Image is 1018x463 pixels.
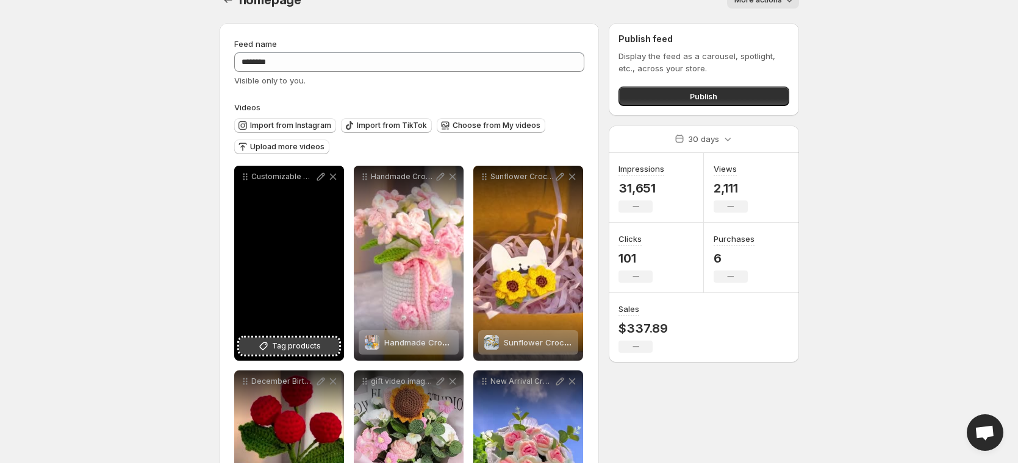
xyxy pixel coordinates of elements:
span: Choose from My videos [453,121,540,130]
h3: Clicks [618,233,642,245]
button: Publish [618,87,789,106]
div: Open chat [967,414,1003,451]
span: Videos [234,102,260,112]
button: Import from Instagram [234,118,336,133]
button: Import from TikTok [341,118,432,133]
button: Upload more videos [234,140,329,154]
p: New Arrival Crocheted Rose Bouquetgift birthday handmade crochet [490,376,554,386]
h3: Impressions [618,163,664,175]
h3: Views [714,163,737,175]
p: December Birth Month Poinsettia Christmas Flower Planter handmade hypoallergenic gift christmas b... [251,376,315,386]
p: Handmade Crochet Forget-Me-Not Potted Plant CrochetArt hypoallergenic gift birthday handmade [371,172,434,182]
div: Sunflower Crochet Earrings Rings handmade CrochetArt hypoallergenic gift customizedSunflower Croc... [473,166,583,361]
span: Tag products [272,340,321,352]
span: Handmade Crochet Forget-Me-Not Potted Plant - Decorative Flower Arrangement - Allergy-Friendly Gi... [384,338,955,347]
img: Sunflower Crochet Earrings & Rings - Handmade Lace Thread Micro Crochet Floral Ear Hooks, Studs, ... [484,335,499,350]
p: 31,651 [618,181,664,196]
div: Handmade Crochet Forget-Me-Not Potted Plant CrochetArt hypoallergenic gift birthday handmadeHandm... [354,166,464,361]
span: Feed name [234,39,277,49]
span: Upload more videos [250,142,324,152]
span: Import from TikTok [357,121,427,130]
button: Choose from My videos [437,118,545,133]
p: Display the feed as a carousel, spotlight, etc., across your store. [618,50,789,74]
p: Sunflower Crochet Earrings Rings handmade CrochetArt hypoallergenic gift customized [490,172,554,182]
p: gift video image 2 [371,376,434,386]
span: Import from Instagram [250,121,331,130]
p: Customizable Crochet Graduation Doll Flower Mini Bouquet handmade crochet gift graduation [251,172,315,182]
h2: Publish feed [618,33,789,45]
h3: Purchases [714,233,755,245]
button: Tag products [239,338,339,355]
h3: Sales [618,303,639,315]
img: Handmade Crochet Forget-Me-Not Potted Plant - Decorative Flower Arrangement - Allergy-Friendly Gi... [365,335,379,350]
p: $337.89 [618,321,668,336]
div: Customizable Crochet Graduation Doll Flower Mini Bouquet handmade crochet gift graduationTag prod... [234,166,344,361]
span: Publish [690,90,717,102]
p: 2,111 [714,181,748,196]
p: 30 days [688,133,719,145]
span: Visible only to you. [234,76,306,85]
p: 101 [618,251,653,266]
p: 6 [714,251,755,266]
